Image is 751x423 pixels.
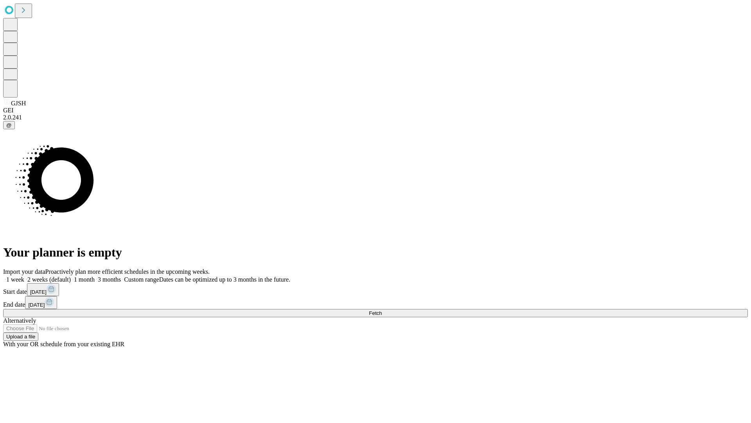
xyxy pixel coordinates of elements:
span: Fetch [369,310,382,316]
div: End date [3,296,748,309]
span: Proactively plan more efficient schedules in the upcoming weeks. [45,268,210,275]
span: 2 weeks (default) [27,276,71,283]
span: [DATE] [30,289,47,295]
span: Import your data [3,268,45,275]
span: Custom range [124,276,159,283]
span: GJSH [11,100,26,107]
button: Upload a file [3,333,38,341]
span: 1 week [6,276,24,283]
span: 1 month [74,276,95,283]
div: 2.0.241 [3,114,748,121]
button: [DATE] [25,296,57,309]
span: With your OR schedule from your existing EHR [3,341,124,347]
button: @ [3,121,15,129]
div: Start date [3,283,748,296]
span: 3 months [98,276,121,283]
h1: Your planner is empty [3,245,748,260]
span: Alternatively [3,317,36,324]
button: Fetch [3,309,748,317]
span: [DATE] [28,302,45,308]
button: [DATE] [27,283,59,296]
span: @ [6,122,12,128]
span: Dates can be optimized up to 3 months in the future. [159,276,290,283]
div: GEI [3,107,748,114]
